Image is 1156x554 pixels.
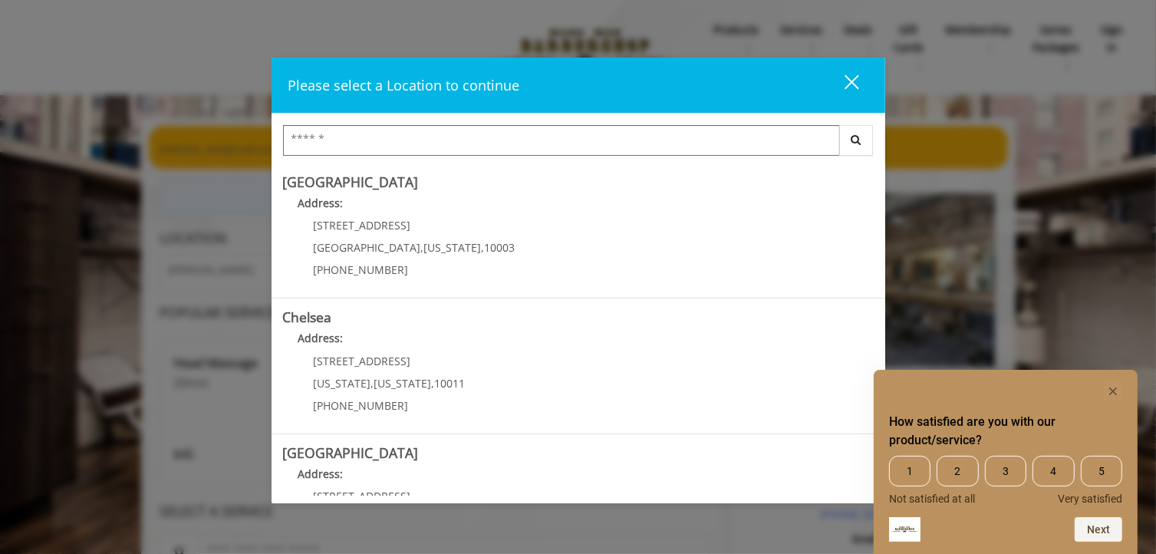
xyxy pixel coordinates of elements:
b: Address: [298,331,344,345]
span: [STREET_ADDRESS] [314,218,411,232]
span: [PHONE_NUMBER] [314,262,409,277]
span: [US_STATE] [424,240,482,255]
span: [GEOGRAPHIC_DATA] [314,240,421,255]
b: [GEOGRAPHIC_DATA] [283,444,419,462]
i: Search button [848,134,865,145]
button: close dialog [816,69,868,101]
button: Hide survey [1104,382,1122,401]
span: [US_STATE] [314,376,371,391]
span: [PHONE_NUMBER] [314,398,409,413]
span: , [421,240,424,255]
span: 2 [937,456,978,486]
span: , [432,376,435,391]
button: Next question [1075,517,1122,542]
h2: How satisfied are you with our product/service? Select an option from 1 to 5, with 1 being Not sa... [889,413,1122,450]
span: 5 [1081,456,1122,486]
span: 3 [985,456,1026,486]
b: [GEOGRAPHIC_DATA] [283,173,419,191]
input: Search Center [283,125,840,156]
span: 1 [889,456,930,486]
span: 10011 [435,376,466,391]
span: 4 [1032,456,1074,486]
div: How satisfied are you with our product/service? Select an option from 1 to 5, with 1 being Not sa... [889,382,1122,542]
b: Chelsea [283,308,332,326]
b: Address: [298,467,344,481]
span: [STREET_ADDRESS] [314,354,411,368]
div: Center Select [283,125,874,163]
span: [US_STATE] [374,376,432,391]
span: Not satisfied at all [889,493,975,505]
span: 10003 [485,240,515,255]
span: Please select a Location to continue [288,76,520,94]
span: Very satisfied [1058,493,1122,505]
div: close dialog [827,74,858,97]
span: , [371,376,374,391]
span: , [482,240,485,255]
b: Address: [298,196,344,210]
div: How satisfied are you with our product/service? Select an option from 1 to 5, with 1 being Not sa... [889,456,1122,505]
